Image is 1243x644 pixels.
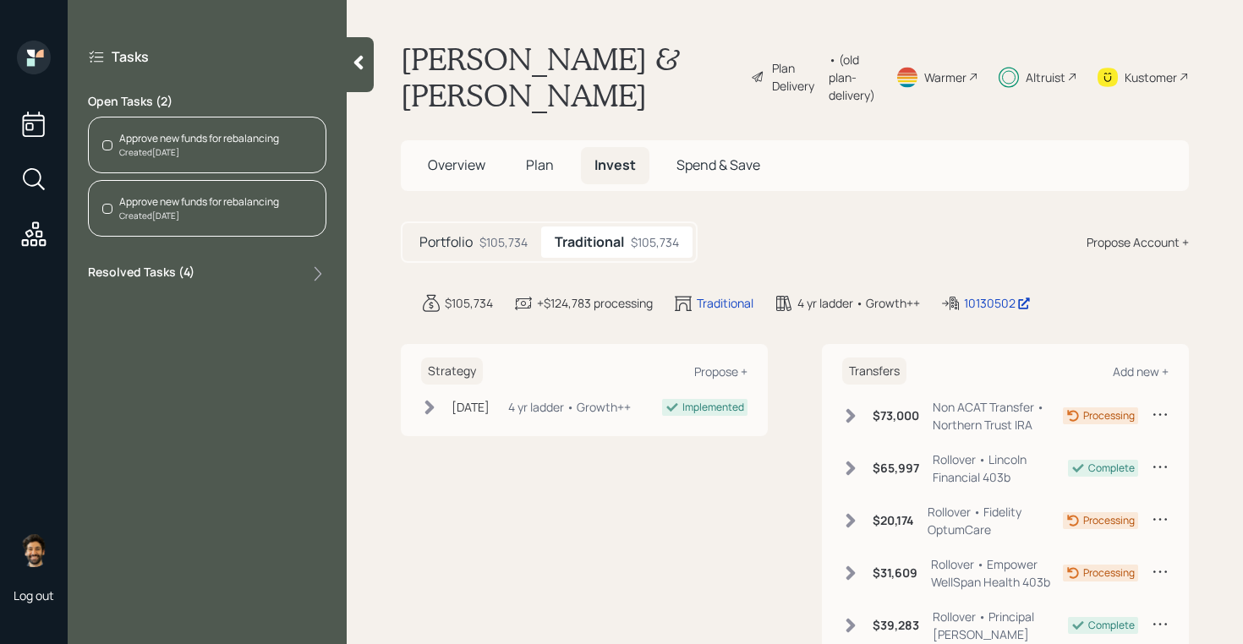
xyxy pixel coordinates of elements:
div: Traditional [697,294,753,312]
label: Open Tasks ( 2 ) [88,93,326,110]
div: Complete [1088,618,1135,633]
div: $105,734 [631,233,679,251]
span: Spend & Save [676,156,760,174]
span: Overview [428,156,485,174]
div: Propose + [694,363,747,379]
h6: $31,609 [873,566,917,581]
div: Altruist [1026,68,1065,86]
div: Rollover • Lincoln Financial 403b [933,450,1068,486]
label: Resolved Tasks ( 4 ) [88,264,194,284]
h5: Portfolio [419,234,473,250]
div: Kustomer [1125,68,1177,86]
div: $105,734 [479,233,528,251]
label: Tasks [112,47,149,66]
div: 10130502 [964,294,1031,312]
div: $105,734 [445,294,493,312]
div: Processing [1083,513,1135,528]
div: Complete [1088,461,1135,476]
div: Implemented [682,400,744,415]
div: Approve new funds for rebalancing [119,131,279,146]
div: Rollover • Principal [PERSON_NAME] [933,608,1068,643]
div: Created [DATE] [119,210,279,222]
h5: Traditional [555,234,624,250]
div: • (old plan-delivery) [829,51,875,104]
h6: Strategy [421,357,483,385]
div: Rollover • Empower WellSpan Health 403b [931,555,1063,591]
div: Processing [1083,565,1135,581]
div: 4 yr ladder • Growth++ [797,294,920,312]
h1: [PERSON_NAME] & [PERSON_NAME] [401,41,737,113]
div: Rollover • Fidelity OptumCare [928,503,1063,538]
img: eric-schwartz-headshot.png [17,533,51,567]
span: Plan [526,156,554,174]
div: [DATE] [452,398,490,416]
div: Approve new funds for rebalancing [119,194,279,210]
h6: $20,174 [873,514,914,528]
span: Invest [594,156,636,174]
div: Non ACAT Transfer • Northern Trust IRA [933,398,1063,434]
div: 4 yr ladder • Growth++ [508,398,631,416]
div: Add new + [1113,363,1169,379]
div: Processing [1083,408,1135,423]
div: Created [DATE] [119,146,279,159]
div: Log out [14,587,54,603]
h6: $73,000 [873,409,919,423]
h6: $39,283 [873,619,919,633]
div: Propose Account + [1087,233,1189,251]
div: Plan Delivery [772,59,820,95]
h6: Transfers [842,357,906,385]
h6: $65,997 [873,461,919,476]
div: +$124,783 processing [537,294,653,312]
div: Warmer [924,68,966,86]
